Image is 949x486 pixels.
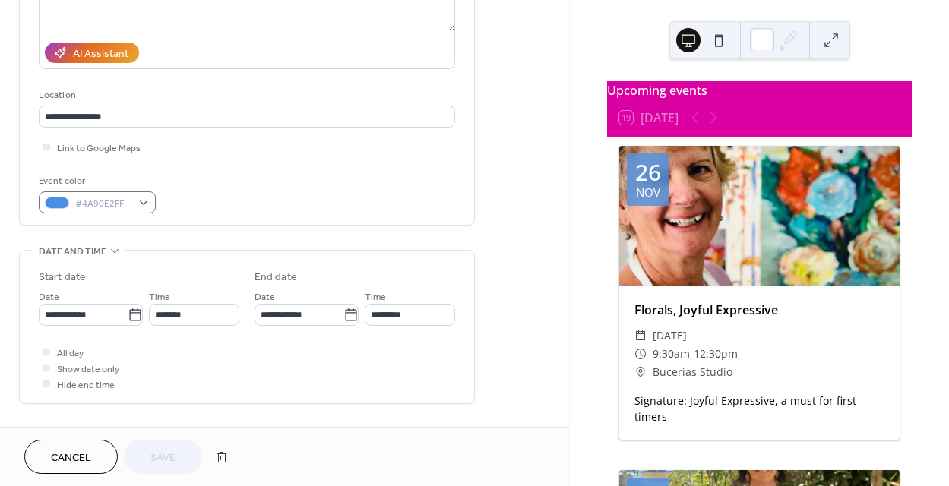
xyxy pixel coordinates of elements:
[57,377,115,393] span: Hide end time
[634,345,647,363] div: ​
[51,450,91,466] span: Cancel
[75,196,131,212] span: #4A90E2FF
[635,161,661,184] div: 26
[694,345,738,363] span: 12:30pm
[365,289,386,305] span: Time
[634,327,647,345] div: ​
[634,363,647,381] div: ​
[39,422,119,438] span: Recurring event
[149,289,170,305] span: Time
[45,43,139,63] button: AI Assistant
[57,346,84,361] span: All day
[57,361,119,377] span: Show date only
[39,270,86,286] div: Start date
[39,289,59,305] span: Date
[73,46,128,62] div: AI Assistant
[39,87,452,103] div: Location
[690,345,694,363] span: -
[636,187,660,198] div: Nov
[653,363,732,381] span: Bucerias Studio
[619,301,900,319] div: Florals, Joyful Expressive
[619,393,900,424] div: Signature: Joyful Expressive, a must for first timers
[255,270,297,286] div: End date
[39,244,106,260] span: Date and time
[607,81,912,99] div: Upcoming events
[24,440,118,474] button: Cancel
[653,345,690,363] span: 9:30am
[57,140,141,156] span: Link to Google Maps
[39,173,153,189] div: Event color
[255,289,275,305] span: Date
[653,327,687,345] span: [DATE]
